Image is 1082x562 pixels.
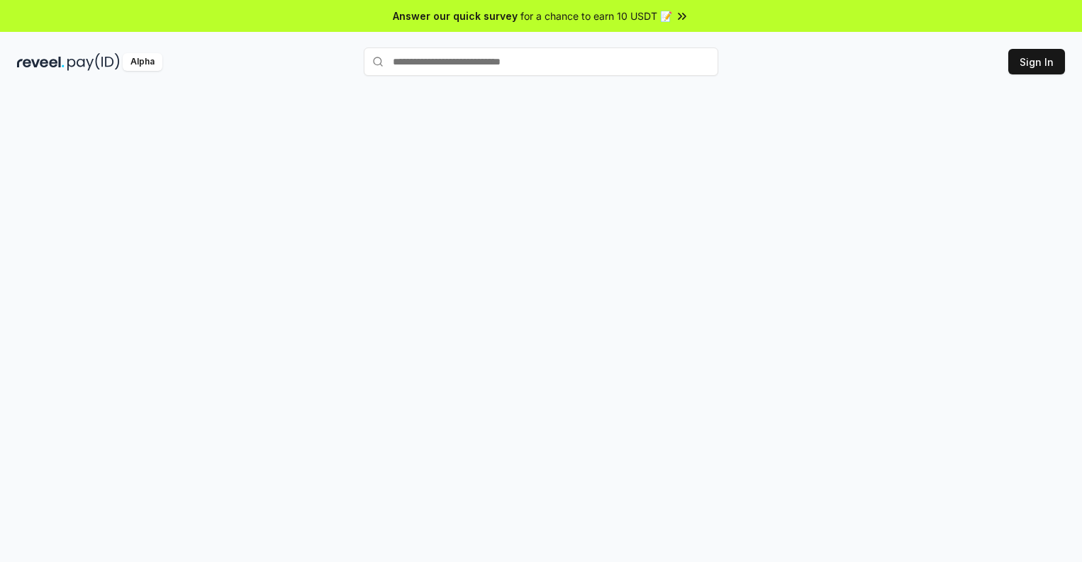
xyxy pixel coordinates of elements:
[520,9,672,23] span: for a chance to earn 10 USDT 📝
[17,53,65,71] img: reveel_dark
[393,9,518,23] span: Answer our quick survey
[1008,49,1065,74] button: Sign In
[67,53,120,71] img: pay_id
[123,53,162,71] div: Alpha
